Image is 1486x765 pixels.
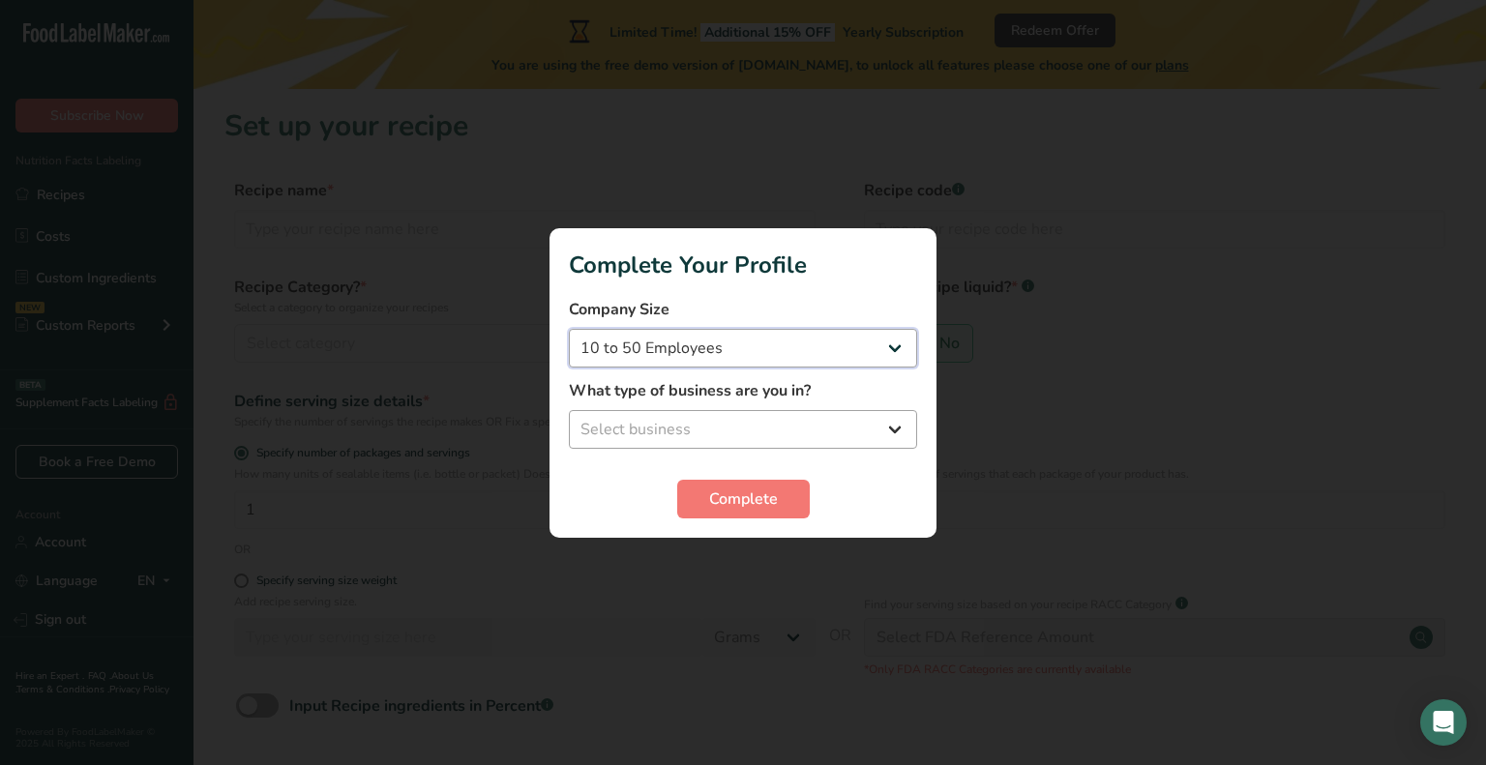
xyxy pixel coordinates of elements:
[569,298,917,321] label: Company Size
[1420,699,1467,746] div: Open Intercom Messenger
[569,379,917,402] label: What type of business are you in?
[569,248,917,282] h1: Complete Your Profile
[709,487,778,511] span: Complete
[677,480,810,518] button: Complete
